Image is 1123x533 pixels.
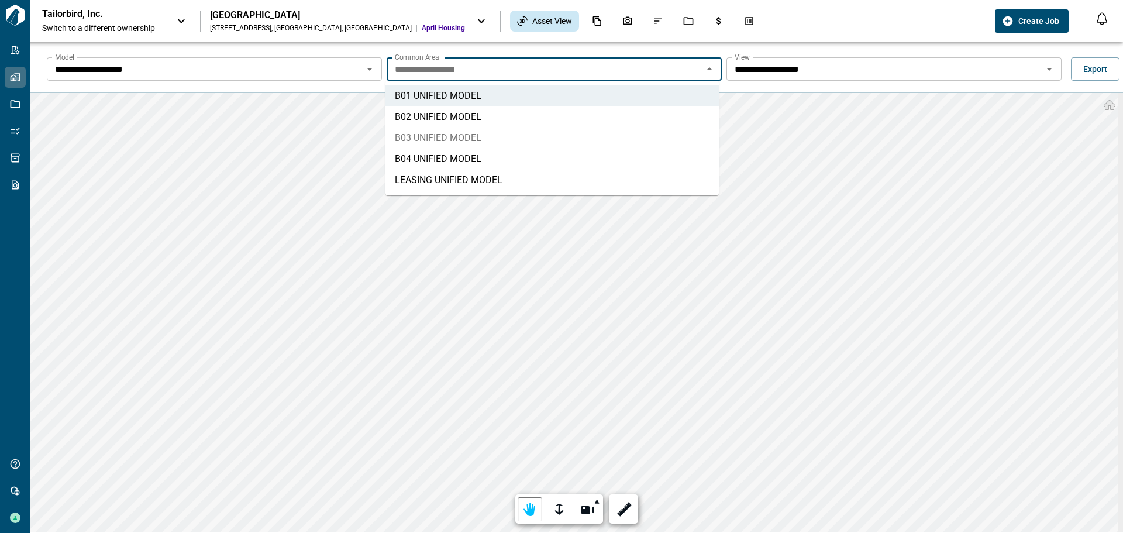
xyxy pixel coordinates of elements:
button: Create Job [995,9,1069,33]
label: View [735,52,750,62]
li: B03 UNIFIED MODEL [385,128,719,149]
div: [STREET_ADDRESS] , [GEOGRAPHIC_DATA] , [GEOGRAPHIC_DATA] [210,23,412,33]
div: Documents [585,11,609,31]
span: Create Job [1018,15,1059,27]
div: Budgets [707,11,731,31]
button: Open [361,61,378,77]
li: B02 UNIFIED MODEL [385,106,719,128]
p: Tailorbird, Inc. [42,8,147,20]
li: LEASING UNIFIED MODEL [385,170,719,191]
label: Common Area [395,52,439,62]
div: Issues & Info [646,11,670,31]
div: Photos [615,11,640,31]
button: Export [1071,57,1119,81]
li: B04 UNIFIED MODEL [385,149,719,170]
button: Open [1041,61,1057,77]
label: Model [55,52,74,62]
span: Switch to a different ownership [42,22,165,34]
span: April Housing [422,23,465,33]
span: Export [1083,63,1107,75]
span: Asset View [532,15,572,27]
button: Close [701,61,718,77]
button: Open notification feed [1093,9,1111,28]
div: Jobs [676,11,701,31]
li: B01 UNIFIED MODEL [385,85,719,106]
div: Takeoff Center [737,11,762,31]
div: [GEOGRAPHIC_DATA] [210,9,465,21]
div: Asset View [510,11,579,32]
